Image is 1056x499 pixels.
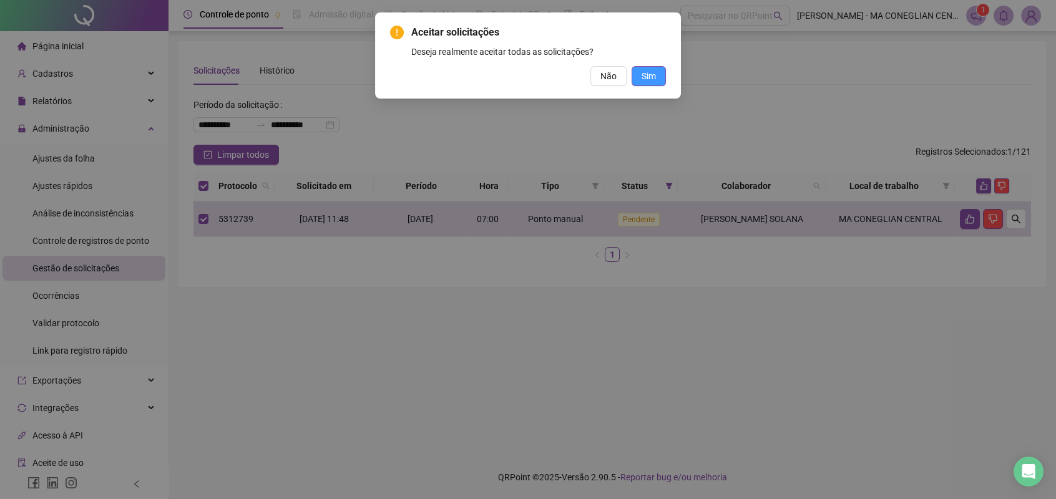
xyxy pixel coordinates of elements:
[590,66,627,86] button: Não
[1014,457,1044,487] div: Open Intercom Messenger
[390,26,404,39] span: exclamation-circle
[411,45,666,59] div: Deseja realmente aceitar todas as solicitações?
[642,69,656,83] span: Sim
[600,69,617,83] span: Não
[632,66,666,86] button: Sim
[411,25,666,40] span: Aceitar solicitações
